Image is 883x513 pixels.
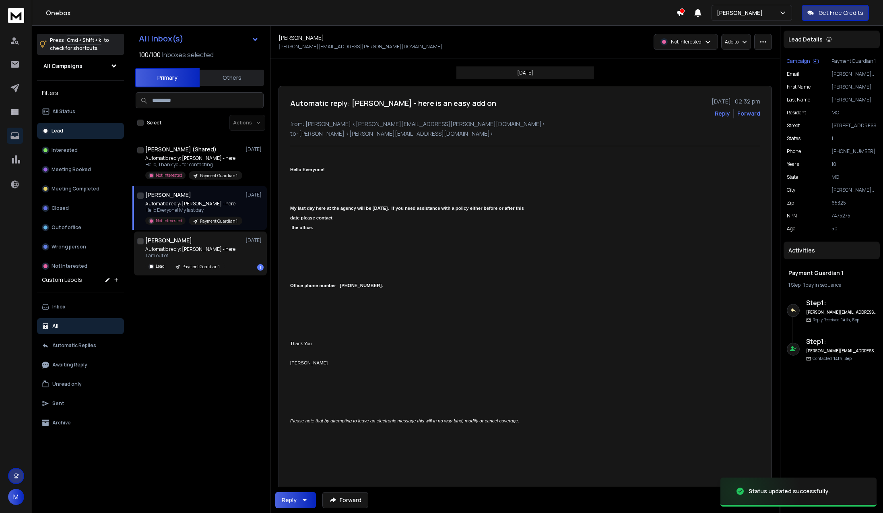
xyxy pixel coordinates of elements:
[8,8,24,23] img: logo
[66,35,102,45] span: Cmd + Shift + k
[831,122,877,129] p: [STREET_ADDRESS]
[52,263,87,269] p: Not Interested
[37,239,124,255] button: Wrong person
[8,489,24,505] button: M
[819,9,863,17] p: Get Free Credits
[725,39,739,45] p: Add to
[787,71,799,77] p: Email
[841,317,859,323] span: 14th, Sep
[52,224,81,231] p: Out of office
[831,58,877,64] p: Payment Guardian 1
[831,187,877,193] p: [PERSON_NAME] Camp
[37,58,124,74] button: All Campaigns
[833,356,852,361] span: 14th, Sep
[290,167,325,172] span: Hello Everyone!
[787,84,811,90] p: First Name
[290,97,496,109] h1: Automatic reply: [PERSON_NAME] - here is an easy add on
[787,174,798,180] p: State
[806,309,877,315] h6: [PERSON_NAME][EMAIL_ADDRESS][DOMAIN_NAME]
[788,281,800,288] span: 1 Step
[806,348,877,354] h6: [PERSON_NAME][EMAIL_ADDRESS][DOMAIN_NAME]
[787,122,800,129] p: Street
[52,362,87,368] p: Awaiting Reply
[182,264,220,270] p: Payment Guardian 1
[37,161,124,178] button: Meeting Booked
[517,70,533,76] p: [DATE]
[831,97,877,103] p: [PERSON_NAME]
[52,205,69,211] p: Closed
[712,97,760,105] p: [DATE] : 02:32 pm
[787,200,794,206] p: Zip
[257,264,264,271] div: 1
[831,110,877,116] p: MO
[52,128,63,134] p: Lead
[737,110,760,118] div: Forward
[145,246,235,252] p: Automatic reply: [PERSON_NAME] - here
[322,492,368,508] button: Forward
[52,244,86,250] p: Wrong person
[145,191,191,199] h1: [PERSON_NAME]
[52,420,71,426] p: Archive
[145,236,192,244] h1: [PERSON_NAME]
[52,108,75,115] p: All Status
[200,69,264,87] button: Others
[52,323,58,329] p: All
[787,148,801,155] p: Phone
[788,282,875,288] div: |
[787,58,819,64] button: Campaign
[156,263,165,269] p: Lead
[717,9,766,17] p: [PERSON_NAME]
[37,123,124,139] button: Lead
[282,496,297,504] div: Reply
[145,155,242,161] p: Automatic reply: [PERSON_NAME] - here
[787,161,799,168] p: Years
[52,400,64,407] p: Sent
[37,357,124,373] button: Awaiting Reply
[43,62,83,70] h1: All Campaigns
[145,161,242,168] p: Hello, Thank you for contacting
[831,135,877,142] p: 1
[147,120,161,126] label: Select
[200,173,237,179] p: Payment Guardian 1
[37,200,124,216] button: Closed
[37,395,124,412] button: Sent
[50,36,109,52] p: Press to check for shortcuts.
[52,147,78,153] p: Interested
[52,186,99,192] p: Meeting Completed
[831,84,877,90] p: [PERSON_NAME]
[246,146,264,153] p: [DATE]
[279,34,324,42] h1: [PERSON_NAME]
[290,360,328,365] span: [PERSON_NAME]
[787,225,795,232] p: Age
[831,71,877,77] p: [PERSON_NAME][EMAIL_ADDRESS][PERSON_NAME][DOMAIN_NAME]
[145,201,242,207] p: Automatic reply: [PERSON_NAME] - here
[37,337,124,354] button: Automatic Replies
[145,207,242,213] p: Hello Everyone! My last day
[749,487,830,495] div: Status updated successfully.
[802,5,869,21] button: Get Free Credits
[813,317,859,323] p: Reply Received
[37,299,124,315] button: Inbox
[787,135,800,142] p: States
[52,166,91,173] p: Meeting Booked
[37,87,124,99] h3: Filters
[806,298,877,308] h6: Step 1 :
[145,145,217,153] h1: [PERSON_NAME] (Shared)
[139,35,184,43] h1: All Inbox(s)
[788,35,823,43] p: Lead Details
[135,68,200,87] button: Primary
[275,492,316,508] button: Reply
[831,148,877,155] p: [PHONE_NUMBER]
[52,342,96,349] p: Automatic Replies
[290,283,383,288] span: Office phone number [PHONE_NUMBER].
[290,418,519,423] span: Please note that by attempting to leave an electronic message this will in no way bind, modify or...
[145,252,235,259] p: I am out of
[290,130,760,138] p: to: [PERSON_NAME] <[PERSON_NAME][EMAIL_ADDRESS][DOMAIN_NAME]>
[42,276,82,284] h3: Custom Labels
[290,341,312,346] span: Thank You
[279,43,442,50] p: [PERSON_NAME][EMAIL_ADDRESS][PERSON_NAME][DOMAIN_NAME]
[715,110,730,118] button: Reply
[139,50,161,60] span: 100 / 100
[803,281,841,288] span: 1 day in sequence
